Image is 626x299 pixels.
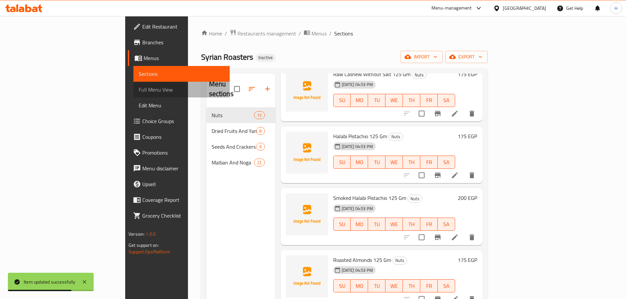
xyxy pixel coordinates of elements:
button: SU [333,94,351,107]
span: Select all sections [230,82,244,96]
span: Smoked Halabi Pistachio 125 Gm [333,193,406,203]
span: 1.0.0 [146,230,156,238]
a: Full Menu View [133,82,230,97]
a: Edit Restaurant [128,19,230,34]
span: SA [440,281,452,291]
img: Roasted Almonds 125 Gm [286,255,328,297]
button: SU [333,279,351,292]
div: Nuts [407,195,422,203]
a: Coupons [128,129,230,145]
span: Upsell [142,180,224,188]
span: Get support on: [128,241,159,249]
nav: Menu sections [206,105,275,173]
a: Edit Menu [133,97,230,113]
span: WE [388,220,400,229]
button: TH [403,218,420,231]
span: WE [388,158,400,167]
span: Edit Restaurant [142,23,224,31]
nav: breadcrumb [201,29,488,38]
button: WE [385,156,403,169]
span: Nuts [393,257,407,264]
div: items [254,159,265,166]
span: TH [406,220,418,229]
button: FR [420,94,438,107]
button: delete [464,167,480,183]
span: Menu disclaimer [142,164,224,172]
a: Branches [128,34,230,50]
span: import [406,53,437,61]
span: TU [371,220,383,229]
button: WE [385,218,403,231]
span: MO [353,96,365,105]
span: 22 [254,160,264,166]
span: SA [440,96,452,105]
span: FR [423,220,435,229]
span: Seeds And Crackers [212,143,257,151]
button: TU [368,156,385,169]
a: Sections [133,66,230,82]
button: TH [403,279,420,292]
div: Malban And Noga [212,159,254,166]
span: H [614,5,617,12]
button: TH [403,156,420,169]
img: Raw Cashew Without Salt 125 Gm [286,70,328,112]
li: / [329,30,332,37]
img: Smoked Halabi Pistachio 125 Gm [286,193,328,235]
span: Nuts [212,111,254,119]
button: import [401,51,443,63]
button: FR [420,218,438,231]
a: Choice Groups [128,113,230,129]
span: Promotions [142,149,224,157]
span: [DATE] 04:53 PM [339,81,376,88]
span: SU [336,96,348,105]
a: Coverage Report [128,192,230,208]
h6: 175 EGP [458,255,477,265]
span: Select to update [415,230,429,244]
span: Grocery Checklist [142,212,224,220]
span: Select to update [415,168,429,182]
div: Seeds And Crackers9 [206,139,275,155]
span: SA [440,220,452,229]
img: Halabi Pistachio 125 Gm [286,132,328,174]
button: SA [438,156,455,169]
button: Add section [260,81,275,97]
button: MO [351,94,368,107]
button: FR [420,156,438,169]
a: Support.OpsPlatform [128,247,170,256]
button: delete [464,106,480,121]
div: Inactive [256,54,275,62]
span: SU [336,220,348,229]
span: 15 [254,112,264,118]
span: 9 [257,144,264,150]
span: [DATE] 04:53 PM [339,267,376,273]
a: Grocery Checklist [128,208,230,224]
span: Edit Menu [139,101,224,109]
div: Malban And Noga22 [206,155,275,170]
button: TU [368,218,385,231]
span: Restaurants management [238,30,296,37]
button: TU [368,279,385,292]
span: MO [353,281,365,291]
span: Select to update [415,107,429,120]
a: Restaurants management [230,29,296,38]
button: delete [464,229,480,245]
span: Dried Fruits And Yamesh [212,127,257,135]
div: items [256,127,265,135]
span: [DATE] 04:53 PM [339,205,376,212]
span: Version: [128,230,145,238]
span: export [451,53,482,61]
div: Dried Fruits And Yamesh8 [206,123,275,139]
button: Branch-specific-item [430,167,446,183]
span: Menus [144,54,224,62]
a: Menu disclaimer [128,160,230,176]
a: Menus [128,50,230,66]
button: MO [351,279,368,292]
button: SA [438,279,455,292]
div: items [254,111,265,119]
a: Edit menu item [451,233,459,241]
span: Sections [139,70,224,78]
button: Branch-specific-item [430,106,446,121]
span: Branches [142,38,224,46]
